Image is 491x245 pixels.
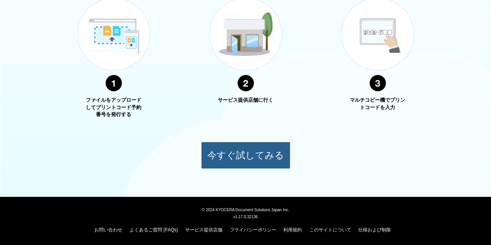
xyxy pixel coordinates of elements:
span: © 2024 KYOCERA Document Solutions Japan Inc. [202,207,289,212]
a: よくあるご質問 (FAQs) [130,227,178,233]
a: プライバシーポリシー [230,227,276,233]
span: v1.17.0.32136 [233,214,258,219]
p: ファイルをアップロードしてプリントコード予約番号を発行する [85,97,143,118]
p: サービス提供店舗に行く [217,97,275,104]
a: お問い合わせ [94,227,122,233]
a: このサイトについて [309,227,351,233]
a: 仕様および制限 [358,227,391,233]
button: 今すぐ試してみる [201,142,290,169]
a: 利用規約 [283,227,302,233]
p: マルチコピー機でプリントコードを入力 [349,97,407,111]
a: サービス提供店舗 [185,227,222,233]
